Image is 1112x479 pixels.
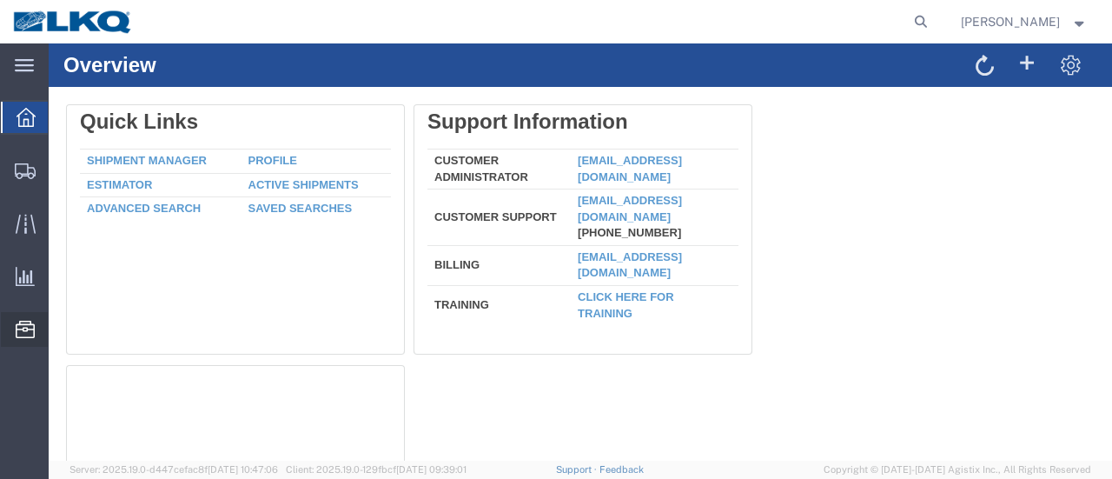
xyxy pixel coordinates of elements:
[379,146,522,203] td: Customer Support
[12,9,134,35] img: logo
[961,12,1060,31] span: Jason Voyles
[529,150,633,180] a: [EMAIL_ADDRESS][DOMAIN_NAME]
[529,247,625,276] a: Click here for training
[522,146,690,203] td: [PHONE_NUMBER]
[529,110,633,140] a: [EMAIL_ADDRESS][DOMAIN_NAME]
[379,66,690,90] div: Support Information
[38,135,103,148] a: Estimator
[379,242,522,278] td: Training
[556,464,599,475] a: Support
[286,464,467,475] span: Client: 2025.19.0-129fbcf
[379,106,522,146] td: Customer Administrator
[38,158,152,171] a: Advanced Search
[960,11,1089,32] button: [PERSON_NAME]
[379,202,522,242] td: Billing
[396,464,467,475] span: [DATE] 09:39:01
[69,464,278,475] span: Server: 2025.19.0-d447cefac8f
[529,207,633,236] a: [EMAIL_ADDRESS][DOMAIN_NAME]
[599,464,644,475] a: Feedback
[200,158,304,171] a: Saved Searches
[200,110,248,123] a: Profile
[208,464,278,475] span: [DATE] 10:47:06
[824,462,1091,477] span: Copyright © [DATE]-[DATE] Agistix Inc., All Rights Reserved
[49,43,1112,461] iframe: FS Legacy Container
[200,135,310,148] a: Active Shipments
